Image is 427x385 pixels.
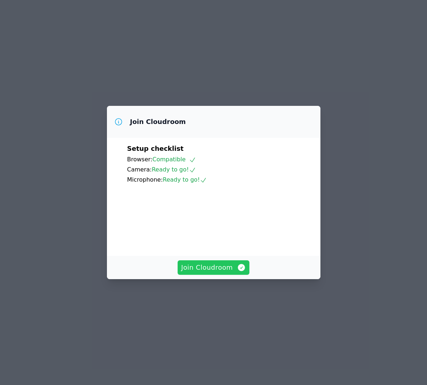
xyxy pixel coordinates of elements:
[130,117,186,126] h3: Join Cloudroom
[152,166,196,173] span: Ready to go!
[152,156,196,163] span: Compatible
[127,176,163,183] span: Microphone:
[163,176,207,183] span: Ready to go!
[127,145,184,152] span: Setup checklist
[181,262,246,273] span: Join Cloudroom
[127,166,152,173] span: Camera:
[178,260,250,275] button: Join Cloudroom
[127,156,153,163] span: Browser:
